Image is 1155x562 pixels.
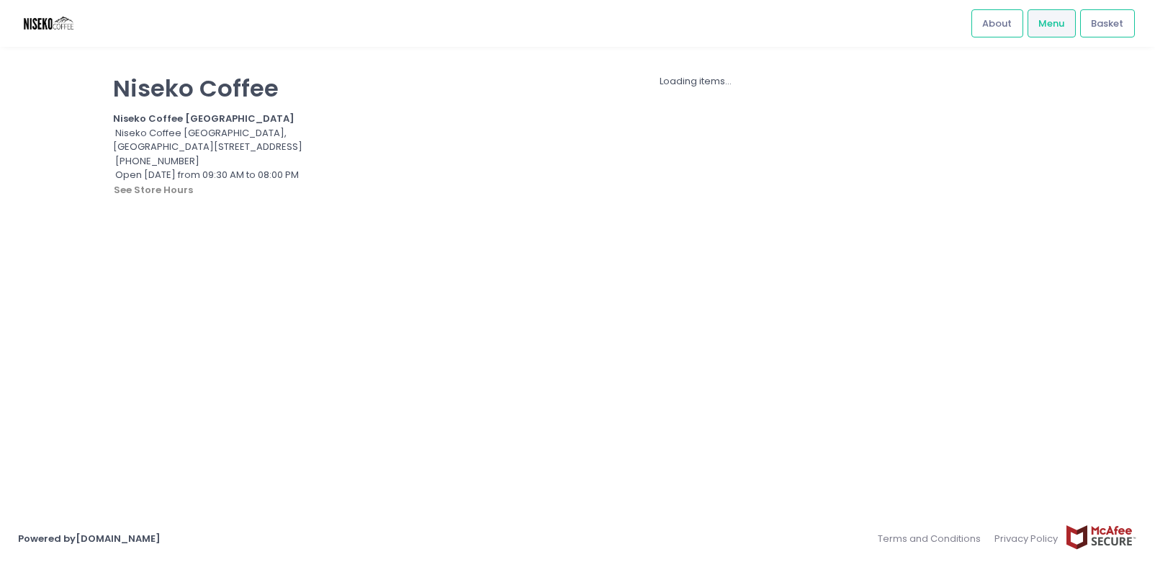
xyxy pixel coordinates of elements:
[982,17,1012,31] span: About
[113,112,295,125] b: Niseko Coffee [GEOGRAPHIC_DATA]
[18,532,161,545] a: Powered by[DOMAIN_NAME]
[878,525,988,553] a: Terms and Conditions
[1091,17,1123,31] span: Basket
[988,525,1066,553] a: Privacy Policy
[1065,525,1137,550] img: mcafee-secure
[971,9,1023,37] a: About
[1028,9,1076,37] a: Menu
[350,74,1042,89] div: Loading items...
[113,154,332,169] div: [PHONE_NUMBER]
[1038,17,1064,31] span: Menu
[113,126,332,154] div: Niseko Coffee [GEOGRAPHIC_DATA], [GEOGRAPHIC_DATA][STREET_ADDRESS]
[113,168,332,197] div: Open [DATE] from 09:30 AM to 08:00 PM
[113,74,332,102] p: Niseko Coffee
[18,11,83,36] img: logo
[113,182,194,198] button: see store hours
